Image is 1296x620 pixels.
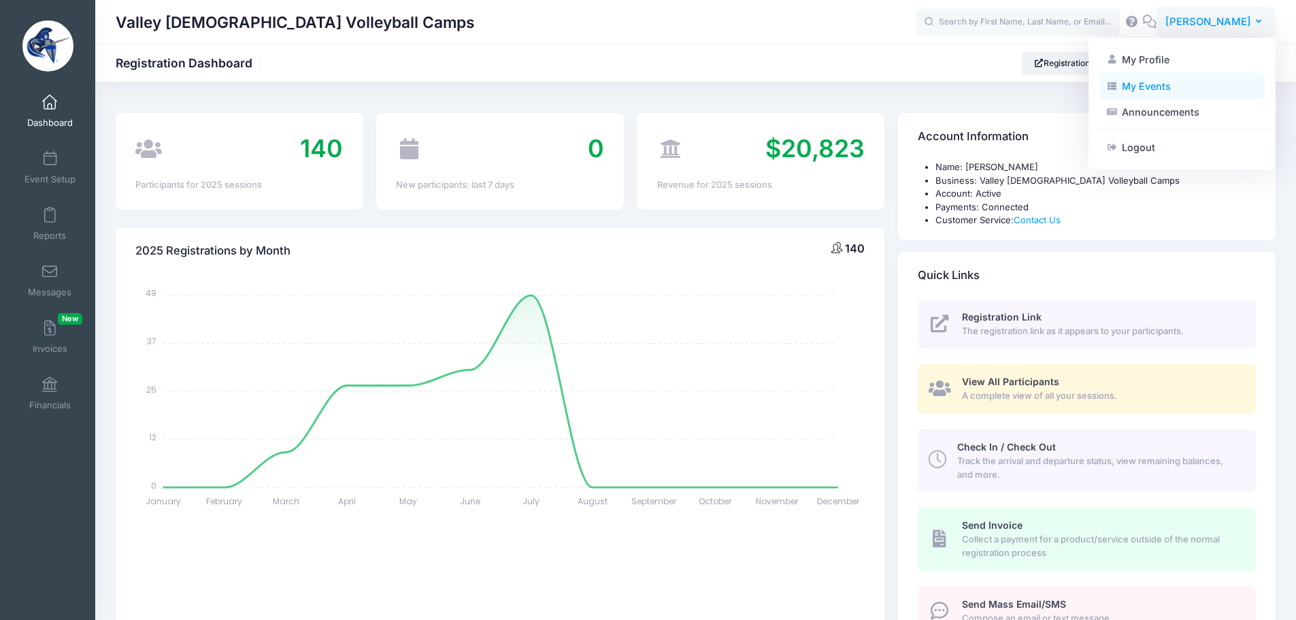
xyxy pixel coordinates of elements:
[18,200,82,248] a: Reports
[918,118,1029,157] h4: Account Information
[29,399,71,411] span: Financials
[400,495,418,507] tspan: May
[116,7,475,38] h1: Valley [DEMOGRAPHIC_DATA] Volleyball Camps
[918,364,1256,414] a: View All Participants A complete view of all your sessions.
[935,201,1256,214] li: Payments: Connected
[962,311,1042,323] span: Registration Link
[657,178,865,192] div: Revenue for 2025 sessions
[845,242,865,255] span: 140
[33,343,67,355] span: Invoices
[22,20,73,71] img: Valley Christian Volleyball Camps
[1099,135,1265,161] a: Logout
[18,87,82,135] a: Dashboard
[116,56,264,70] h1: Registration Dashboard
[962,325,1240,338] span: The registration link as it appears to your participants.
[1165,14,1251,29] span: [PERSON_NAME]
[1099,73,1265,99] a: My Events
[962,389,1240,403] span: A complete view of all your sessions.
[24,174,76,185] span: Event Setup
[1022,52,1120,75] a: Registration Link
[149,431,156,443] tspan: 12
[300,133,343,163] span: 140
[135,178,343,192] div: Participants for 2025 sessions
[918,429,1256,492] a: Check In / Check Out Track the arrival and departure status, view remaining balances, and more.
[58,313,82,325] span: New
[207,495,243,507] tspan: February
[588,133,604,163] span: 0
[523,495,540,507] tspan: July
[935,161,1256,174] li: Name: [PERSON_NAME]
[756,495,799,507] tspan: November
[631,495,677,507] tspan: September
[28,287,71,298] span: Messages
[18,370,82,417] a: Financials
[1099,99,1265,125] a: Announcements
[146,287,156,299] tspan: 49
[460,495,480,507] tspan: June
[33,230,66,242] span: Reports
[146,495,181,507] tspan: January
[339,495,356,507] tspan: April
[273,495,299,507] tspan: March
[962,598,1066,610] span: Send Mass Email/SMS
[135,231,290,270] h4: 2025 Registrations by Month
[396,178,603,192] div: New participants: last 7 days
[147,336,156,347] tspan: 37
[765,133,865,163] span: $20,823
[699,495,733,507] tspan: October
[962,533,1240,559] span: Collect a payment for a product/service outside of the normal registration process
[935,214,1256,227] li: Customer Service:
[962,519,1023,531] span: Send Invoice
[817,495,860,507] tspan: December
[27,117,73,129] span: Dashboard
[18,313,82,361] a: InvoicesNew
[18,257,82,304] a: Messages
[578,495,608,507] tspan: August
[916,9,1120,36] input: Search by First Name, Last Name, or Email...
[918,508,1256,570] a: Send Invoice Collect a payment for a product/service outside of the normal registration process
[1014,214,1061,225] a: Contact Us
[18,144,82,191] a: Event Setup
[1157,7,1276,38] button: [PERSON_NAME]
[918,299,1256,349] a: Registration Link The registration link as it appears to your participants.
[957,441,1056,453] span: Check In / Check Out
[146,383,156,395] tspan: 25
[935,174,1256,188] li: Business: Valley [DEMOGRAPHIC_DATA] Volleyball Camps
[1099,47,1265,73] a: My Profile
[935,187,1256,201] li: Account: Active
[918,256,980,295] h4: Quick Links
[962,376,1059,387] span: View All Participants
[151,479,156,491] tspan: 0
[957,455,1240,481] span: Track the arrival and departure status, view remaining balances, and more.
